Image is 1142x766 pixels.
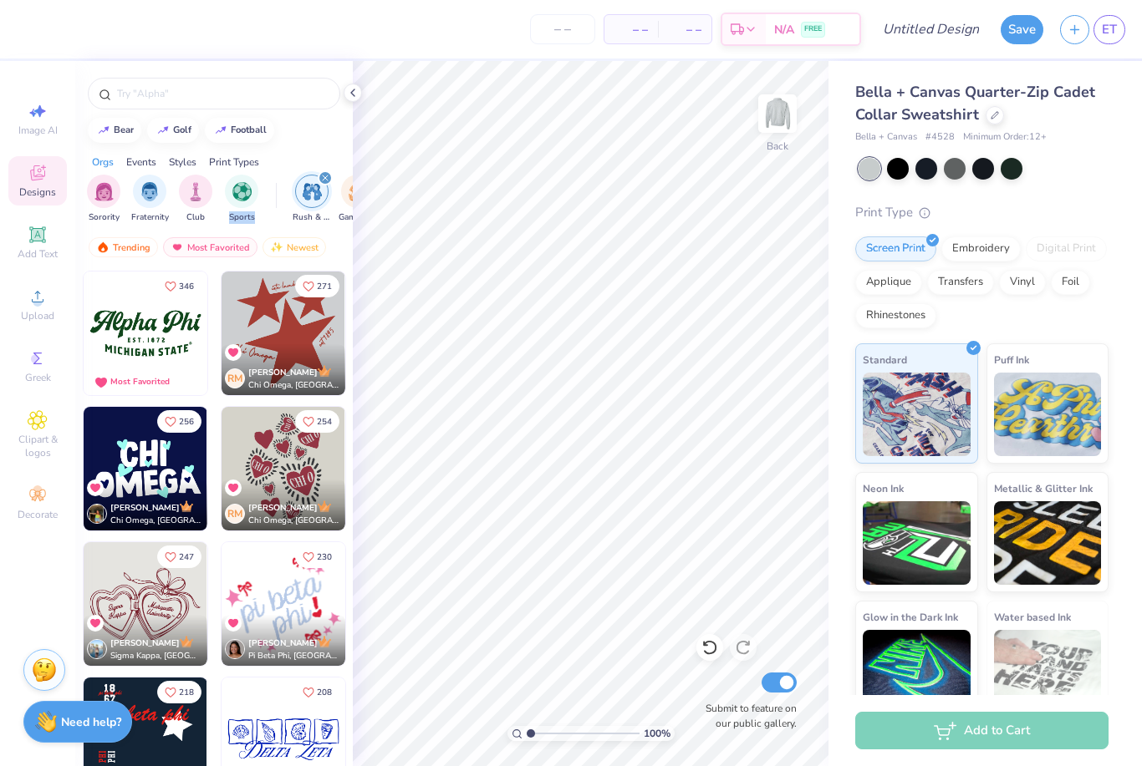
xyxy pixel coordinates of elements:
span: Club [186,211,205,224]
img: Avatar [87,639,107,659]
span: Chi Omega, [GEOGRAPHIC_DATA] [248,515,339,527]
img: Fraternity Image [140,182,159,201]
img: e9359b61-4979-43b2-b67e-bebd332b6cfa [206,271,330,395]
div: football [231,125,267,134]
div: Styles [169,155,196,170]
span: ET [1102,20,1117,39]
img: trend_line.gif [214,125,227,135]
span: 254 [317,418,332,426]
strong: Need help? [61,714,121,730]
img: topCreatorCrown.gif [318,364,331,378]
img: trend_line.gif [97,125,110,135]
img: Neon Ink [863,501,971,585]
img: Rush & Bid Image [303,182,322,201]
button: Like [157,545,201,568]
img: topCreatorCrown.gif [180,500,193,513]
span: – – [668,21,701,38]
div: Transfers [927,270,994,295]
span: Pi Beta Phi, [GEOGRAPHIC_DATA][US_STATE] [248,650,339,662]
a: ET [1094,15,1125,44]
img: a99ad750-4480-410d-83b7-cef9d3b6c30b [222,542,345,666]
span: Sorority [89,211,120,224]
span: [PERSON_NAME] [248,367,318,378]
span: Puff Ink [994,351,1029,368]
input: Try "Alpha" [115,85,329,102]
span: FREE [804,23,822,35]
div: Screen Print [855,236,936,261]
img: Standard [863,373,971,456]
div: filter for Sorority [87,175,120,224]
button: filter button [293,175,331,224]
img: trending.gif [96,241,110,253]
img: baab760d-b1d2-4ac2-af80-1bdc787d5c8e [222,407,345,530]
div: Events [126,155,156,170]
button: filter button [87,175,120,224]
label: Submit to feature on our public gallery. [696,701,797,731]
img: Water based Ink [994,630,1102,713]
img: Sports Image [232,182,252,201]
img: most_fav.gif [171,241,184,253]
img: b4864ab0-cbd6-471a-8239-8053d18285d8 [206,542,330,666]
span: Metallic & Glitter Ink [994,479,1093,497]
img: topCreatorCrown.gif [318,635,331,648]
span: Chi Omega, [GEOGRAPHIC_DATA] [248,379,339,392]
div: filter for Sports [225,175,258,224]
span: [PERSON_NAME] [248,637,318,649]
div: Digital Print [1026,236,1107,261]
div: Orgs [92,155,114,170]
button: Like [295,545,339,568]
span: 256 [179,418,194,426]
button: Save [1001,15,1043,44]
button: Like [157,410,201,433]
span: Glow in the Dark Ink [863,608,958,626]
div: filter for Game Day [339,175,377,224]
input: Untitled Design [869,13,992,46]
button: Like [157,681,201,703]
span: [PERSON_NAME] [110,502,180,514]
img: trend_line.gif [156,125,170,135]
span: Add Text [18,247,58,261]
span: Rush & Bid [293,211,331,224]
span: 247 [179,553,194,561]
span: Game Day [339,211,377,224]
span: Upload [21,309,54,322]
span: 271 [317,282,332,291]
img: Sorority Image [94,182,114,201]
img: ee6588a9-7d58-4b66-8a63-7f91f66dd465 [344,271,468,395]
span: 100 % [644,726,670,741]
img: 4a5ca8bc-6c62-4d6d-a899-c86ea3d13030 [84,542,207,666]
button: Like [295,410,339,433]
img: Glow in the Dark Ink [863,630,971,713]
div: Most Favorited [163,237,257,257]
img: 93be1217-e35e-4274-9f34-f05942dfe819 [344,407,468,530]
img: topCreatorCrown.gif [180,635,193,648]
span: [PERSON_NAME] [248,502,318,514]
div: RM [225,504,245,524]
span: 208 [317,688,332,697]
span: N/A [774,21,794,38]
span: 230 [317,553,332,561]
div: Print Type [855,203,1109,222]
img: 550cd1fa-9613-4d62-9146-88dcd87dbd73 [84,407,207,530]
img: Metallic & Glitter Ink [994,501,1102,585]
button: filter button [225,175,258,224]
img: a100c820-ed36-4ced-8d7d-6e7f92d2a40e [206,407,330,530]
img: Avatar [87,504,107,524]
span: Greek [25,371,51,384]
div: bear [114,125,134,134]
span: Decorate [18,508,58,521]
span: Chi Omega, [GEOGRAPHIC_DATA][US_STATE] [110,515,201,527]
span: Sports [229,211,255,224]
img: 7c25af43-ee9c-46a3-90d4-88b8a0296736 [344,542,468,666]
div: filter for Rush & Bid [293,175,331,224]
div: filter for Club [179,175,212,224]
span: Water based Ink [994,608,1071,626]
div: Print Types [209,155,259,170]
div: filter for Fraternity [131,175,169,224]
button: Like [295,275,339,297]
img: Back [761,97,794,130]
img: 509aa579-d1dd-4753-a2ca-fe6b9b3d7ce7 [84,271,207,395]
span: Bella + Canvas [855,130,917,145]
div: Trending [89,237,158,257]
span: – – [614,21,648,38]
